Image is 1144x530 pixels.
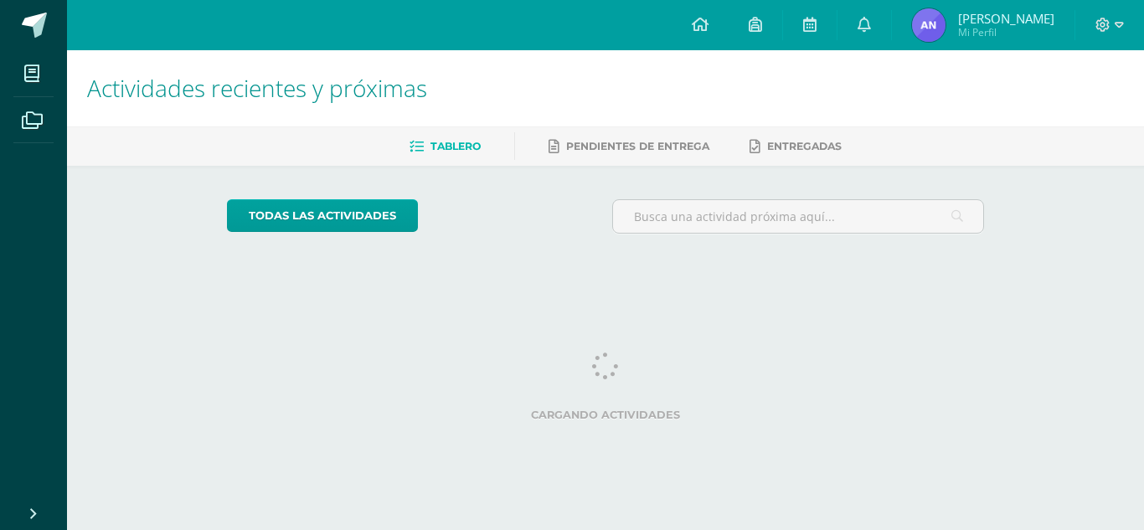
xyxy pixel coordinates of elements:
[958,25,1054,39] span: Mi Perfil
[750,133,842,160] a: Entregadas
[430,140,481,152] span: Tablero
[767,140,842,152] span: Entregadas
[549,133,709,160] a: Pendientes de entrega
[410,133,481,160] a: Tablero
[958,10,1054,27] span: [PERSON_NAME]
[566,140,709,152] span: Pendientes de entrega
[613,200,984,233] input: Busca una actividad próxima aquí...
[87,72,427,104] span: Actividades recientes y próximas
[912,8,946,42] img: c3c10b89d938ac17d6477f9660cd8f5e.png
[227,199,418,232] a: todas las Actividades
[227,409,985,421] label: Cargando actividades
